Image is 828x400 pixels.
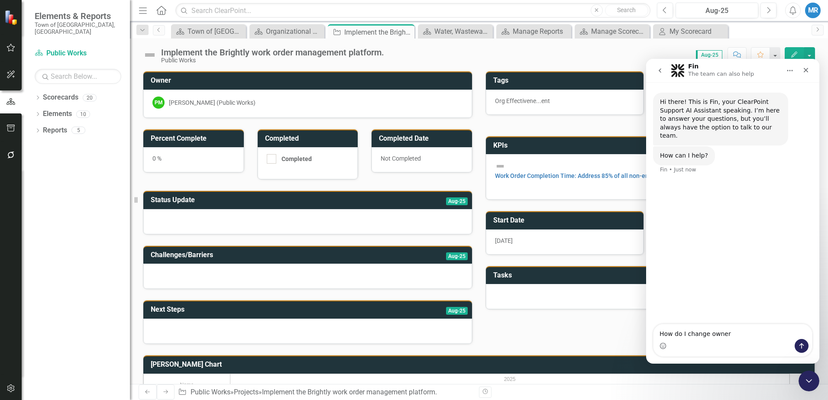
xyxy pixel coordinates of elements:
a: Projects [234,388,259,396]
a: Town of [GEOGRAPHIC_DATA] Page [173,26,244,37]
div: 2025 [230,374,789,385]
div: 20 [83,94,97,101]
div: Completed [281,155,312,163]
div: Implement the Brightly work order management platform. [262,388,437,396]
h3: Tags [493,77,639,84]
h3: KPIs [493,142,810,149]
h3: Owner [151,77,468,84]
h3: [PERSON_NAME] Chart [151,361,810,368]
img: Not Defined [143,48,157,62]
input: Search ClearPoint... [175,3,650,18]
span: Aug-25 [696,50,722,60]
span: Search [617,6,636,13]
div: PM [152,97,165,109]
span: Org Effectivene...ent [495,97,550,104]
a: Public Works [191,388,230,396]
a: Reports [43,126,67,135]
div: Implement the Brightly work order management platform. [161,48,384,57]
iframe: Intercom live chat [646,59,819,364]
button: Search [605,4,648,16]
div: Not Completed [372,147,472,172]
h3: Challenges/Barriers [151,251,386,259]
div: 5 [71,127,85,134]
div: My Scorecard [670,26,726,37]
h3: Start Date [493,216,639,224]
div: » » [178,387,472,397]
div: Water, Wastewater & Solid Waste Management [434,26,491,37]
img: ClearPoint Strategy [4,10,19,25]
div: Manage Scorecards [591,26,647,37]
span: Aug-25 [446,252,468,260]
button: MR [805,3,821,18]
a: Scorecards [43,93,78,103]
div: Town of [GEOGRAPHIC_DATA] Page [188,26,244,37]
span: Elements & Reports [35,11,121,21]
a: Public Works [35,48,121,58]
h3: Tasks [493,271,810,279]
img: Not Defined [495,161,505,171]
a: My Scorecard [655,26,726,37]
div: Organizational Effectiveness & Community Engagement [266,26,322,37]
small: Town of [GEOGRAPHIC_DATA], [GEOGRAPHIC_DATA] [35,21,121,35]
a: Elements [43,109,72,119]
a: Organizational Effectiveness & Community Engagement [252,26,322,37]
div: Manage Reports [513,26,569,37]
span: [DATE] [495,237,513,244]
span: Aug-25 [446,197,468,205]
h3: Completed [265,135,354,142]
h3: Completed Date [379,135,468,142]
h3: Next Steps [151,306,344,313]
div: Name [144,374,230,396]
a: Work Order Completion Time: Address 85% of all non-emergency work orders within three business days. [495,172,782,179]
a: Manage Scorecards [577,26,647,37]
h3: Percent Complete [151,135,239,142]
div: Implement the Brightly work order management platform. [344,27,412,38]
div: 10 [76,110,90,118]
button: Aug-25 [676,3,758,18]
div: [PERSON_NAME] (Public Works) [169,98,256,107]
span: Aug-25 [446,307,468,315]
div: Public Works [161,57,384,64]
div: Aug-25 [679,6,755,16]
input: Search Below... [35,69,121,84]
iframe: Intercom live chat [799,371,819,391]
div: 0 % [143,147,244,172]
h3: Status Update [151,196,364,204]
a: Manage Reports [498,26,569,37]
a: Water, Wastewater & Solid Waste Management [420,26,491,37]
